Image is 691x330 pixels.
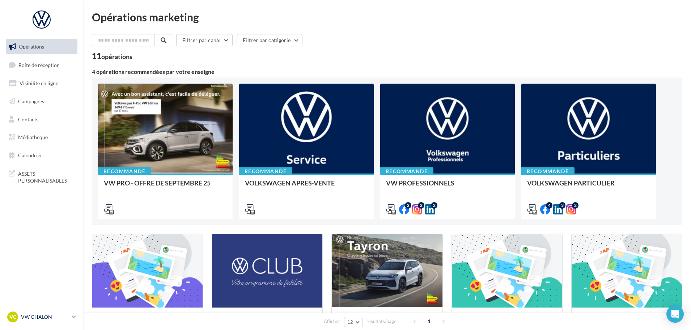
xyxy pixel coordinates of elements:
[527,179,650,194] div: VOLKSWAGEN PARTICULIER
[572,202,578,209] div: 2
[18,169,75,184] span: ASSETS PERSONNALISABLES
[245,179,368,194] div: VOLKSWAGEN APRES-VENTE
[431,202,437,209] div: 2
[344,317,363,327] button: 12
[18,98,44,104] span: Campagnes
[423,316,435,327] span: 1
[380,167,433,175] div: Recommandé
[18,134,48,140] span: Médiathèque
[324,318,340,325] span: Afficher
[4,112,79,127] a: Contacts
[18,62,60,68] span: Boîte de réception
[521,167,575,175] div: Recommandé
[4,148,79,163] a: Calendrier
[20,80,58,86] span: Visibilité en ligne
[18,116,38,122] span: Contacts
[18,152,42,158] span: Calendrier
[98,167,151,175] div: Recommandé
[237,34,302,46] button: Filtrer par catégorie
[104,179,227,194] div: VW PRO - OFFRE DE SEPTEMBRE 25
[4,166,79,187] a: ASSETS PERSONNALISABLES
[9,313,16,321] span: VC
[4,130,79,145] a: Médiathèque
[4,39,79,54] a: Opérations
[418,202,424,209] div: 2
[546,202,552,209] div: 4
[4,94,79,109] a: Campagnes
[6,310,77,324] a: VC VW CHALON
[366,318,397,325] span: résultats/page
[92,12,682,22] div: Opérations marketing
[559,202,565,209] div: 3
[239,167,292,175] div: Recommandé
[347,319,353,325] span: 12
[21,313,69,321] p: VW CHALON
[101,53,132,60] div: opérations
[176,34,233,46] button: Filtrer par canal
[666,305,684,323] div: Open Intercom Messenger
[92,69,682,75] div: 4 opérations recommandées par votre enseigne
[386,179,509,194] div: VW PROFESSIONNELS
[19,43,44,50] span: Opérations
[4,76,79,91] a: Visibilité en ligne
[4,57,79,73] a: Boîte de réception
[92,52,132,60] div: 11
[405,202,411,209] div: 2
